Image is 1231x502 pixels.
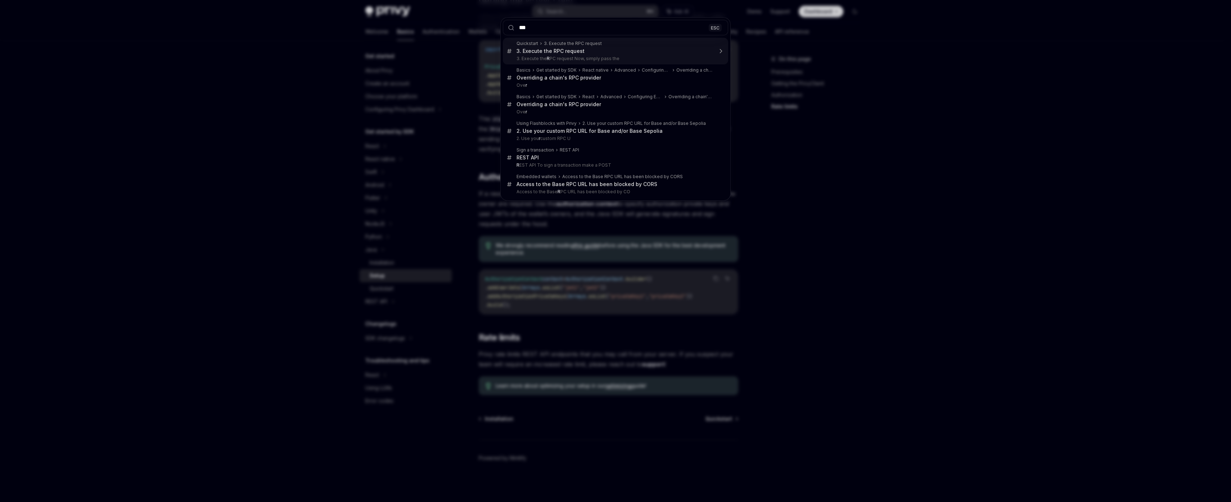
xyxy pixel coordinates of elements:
div: Basics [517,67,531,73]
div: Advanced [614,67,636,73]
div: Access to the Base RPC URL has been blocked by CORS [562,174,683,180]
div: Get started by SDK [536,94,577,100]
div: React native [582,67,609,73]
div: 3. Execute the RPC request [517,48,585,54]
p: EST API To sign a transaction make a POST [517,162,713,168]
p: 3. Execute the PC request Now, simply pass the [517,56,713,62]
div: Embedded wallets [517,174,556,180]
div: Access to the Base RPC URL has been blocked by CORS [517,181,657,187]
b: R [558,189,560,194]
div: ESC [709,24,722,31]
div: Overriding a chain's RPC provider [676,67,713,73]
div: Get started by SDK [536,67,577,73]
div: 2. Use your custom RPC URL for Base and/or Base Sepolia [582,121,706,126]
div: REST API [560,147,579,153]
b: r [526,82,527,88]
div: Overriding a chain's RPC provider [517,74,601,81]
div: Sign a transaction [517,147,554,153]
div: 2. Use your custom RPC URL for Base and/or Base Sepolia [517,128,663,134]
b: R [547,56,550,61]
b: r [539,136,540,141]
div: 3. Execute the RPC request [544,41,602,46]
div: Advanced [600,94,622,100]
div: Using Flashblocks with Privy [517,121,577,126]
b: R [517,162,519,168]
p: 2. Use you custom RPC U [517,136,713,141]
div: Overriding a chain's RPC provider [668,94,713,100]
div: REST API [517,154,539,161]
p: Ove [517,82,713,88]
div: Overriding a chain's RPC provider [517,101,601,108]
div: Configuring EVM networks [628,94,663,100]
b: r [526,109,527,114]
p: Ove [517,109,713,115]
div: Basics [517,94,531,100]
div: Quickstart [517,41,538,46]
div: React [582,94,595,100]
div: Configuring EVM networks [642,67,671,73]
p: Access to the Base PC URL has been blocked by CO [517,189,713,195]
